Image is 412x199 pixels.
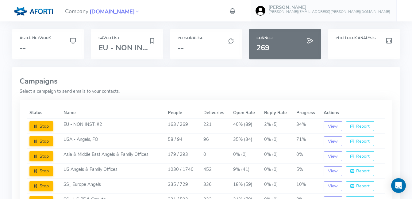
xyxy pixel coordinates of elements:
[201,178,231,193] td: 336
[262,119,294,134] td: 2% (5)
[294,164,321,179] td: 5%
[61,178,165,193] td: SS_ Europe Angels
[231,107,262,119] th: Open Rate
[256,36,314,40] h6: Connect
[178,36,235,40] h6: Personalise
[29,166,53,176] button: Stop
[268,10,390,14] h6: [PERSON_NAME][EMAIL_ADDRESS][PERSON_NAME][DOMAIN_NAME]
[294,119,321,134] td: 34%
[61,119,165,134] td: EU - NON INST. #2
[165,107,201,119] th: People
[324,166,342,176] button: View
[29,121,53,131] button: Stop
[346,181,374,191] button: Report
[294,134,321,149] td: 71%
[294,149,321,164] td: 0%
[20,36,77,40] h6: Astel Network
[231,164,262,179] td: 9% (41)
[262,107,294,119] th: Reply Rate
[231,178,262,193] td: 18% (59)
[231,149,262,164] td: 0% (0)
[262,164,294,179] td: 0% (0)
[98,43,152,53] span: EU - NON INS...
[27,107,61,119] th: Status
[61,107,165,119] th: Name
[256,43,269,53] span: 269
[61,134,165,149] td: USA - Angels, FO
[346,136,374,146] button: Report
[165,134,201,149] td: 58 / 94
[20,43,26,53] span: --
[20,77,393,85] h3: Campaigns
[346,166,374,176] button: Report
[29,151,53,161] button: Stop
[262,134,294,149] td: 0% (0)
[201,134,231,149] td: 96
[324,136,342,146] button: View
[201,149,231,164] td: 0
[165,119,201,134] td: 163 / 269
[201,119,231,134] td: 221
[231,134,262,149] td: 35% (34)
[268,5,390,10] h5: [PERSON_NAME]
[90,8,135,15] a: [DOMAIN_NAME]
[231,119,262,134] td: 40% (89)
[324,121,342,131] button: View
[321,107,385,119] th: Actions
[165,178,201,193] td: 335 / 729
[294,107,321,119] th: Progress
[29,181,53,191] button: Stop
[294,178,321,193] td: 10%
[165,149,201,164] td: 179 / 293
[336,36,393,40] h6: Pitch Deck Analysis
[29,136,53,146] button: Stop
[61,164,165,179] td: US Angels & Family Offices
[98,36,156,40] h6: Saved List
[165,164,201,179] td: 1030 / 1740
[391,178,406,193] div: Open Intercom Messenger
[20,88,393,95] p: Select a campaign to send emails to your contacts.
[256,6,265,16] img: user-image
[61,149,165,164] td: Asia & Middle East Angels & Family Offices
[65,6,140,16] span: Company:
[262,149,294,164] td: 0% (0)
[201,164,231,179] td: 452
[346,121,374,131] button: Report
[324,151,342,161] button: View
[201,107,231,119] th: Deliveries
[346,151,374,161] button: Report
[262,178,294,193] td: 0% (0)
[90,8,135,16] span: [DOMAIN_NAME]
[324,181,342,191] button: View
[178,43,184,53] span: --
